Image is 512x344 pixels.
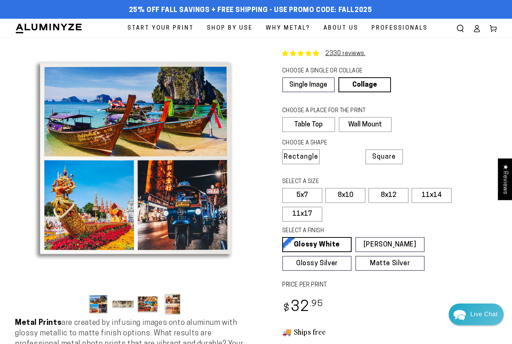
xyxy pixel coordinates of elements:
a: 2330 reviews. [325,51,365,57]
legend: CHOOSE A PLACE FOR THE PRINT [282,107,385,115]
div: Click to open Judge.me floating reviews tab [498,158,512,200]
a: About Us [318,19,364,38]
div: Contact Us Directly [470,303,498,325]
span: 25% off FALL Savings + Free Shipping - Use Promo Code: FALL2025 [129,6,372,15]
label: Wall Mount [339,117,392,132]
a: Start Your Print [122,19,199,38]
span: Professionals [371,23,428,33]
legend: SELECT A SIZE [282,178,408,186]
a: Glossy White [282,237,352,252]
label: 8x12 [368,188,409,203]
a: Professionals [366,19,433,38]
button: Load image 2 in gallery view [112,293,135,315]
a: Single Image [282,77,335,92]
strong: Metal Prints [15,319,61,327]
a: Shop By Use [201,19,258,38]
legend: SELECT A FINISH [282,227,408,235]
bdi: 32 [282,300,323,315]
span: Shop By Use [207,23,253,33]
button: Load image 4 in gallery view [162,293,184,315]
sup: .95 [310,300,323,308]
label: 11x17 [282,207,322,222]
label: 8x10 [325,188,365,203]
span: Why Metal? [266,23,310,33]
a: Why Metal? [260,19,316,38]
label: PRICE PER PRINT [282,281,497,290]
button: Load image 1 in gallery view [87,293,110,315]
media-gallery: Gallery Viewer [15,38,256,318]
a: Glossy Silver [282,256,352,271]
a: Matte Silver [355,256,425,271]
img: Aluminyze [15,23,82,34]
button: Load image 3 in gallery view [137,293,159,315]
span: About Us [323,23,358,33]
a: [PERSON_NAME] [355,237,425,252]
label: 5x7 [282,188,322,203]
div: Chat widget toggle [449,303,504,325]
span: Start Your Print [127,23,194,33]
legend: CHOOSE A SHAPE [282,139,355,147]
label: Table Top [282,117,335,132]
span: Rectangle [284,154,318,161]
h3: 🚚 Ships free [282,327,497,336]
summary: Search our site [452,20,469,37]
legend: CHOOSE A SINGLE OR COLLAGE [282,67,384,75]
label: 11x14 [412,188,452,203]
a: Collage [338,77,391,92]
span: $ [283,303,290,314]
span: Square [372,154,396,161]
